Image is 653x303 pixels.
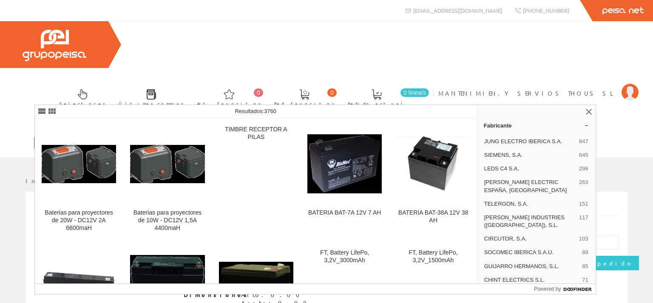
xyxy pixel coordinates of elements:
[119,99,184,108] span: Últimas compras
[396,136,470,193] img: BATERIA BAT-38A 12V 38 AH
[484,276,579,284] span: CHINT ELECTRICS S.L.
[42,209,116,232] div: Baterias para proyectores de 20W - DC12V 2A 6600maH
[130,209,204,232] div: Baterias para proyectores de 10W - DC12V 1,5A 4400maH
[23,30,86,61] img: Grupo Peisa
[130,145,204,183] img: Baterias para proyectores de 10W - DC12V 1,5A 4400maH
[123,119,211,242] a: Baterias para proyectores de 10W - DC12V 1,5A 4400maH Baterias para proyectores de 10W - DC12V 1,...
[264,108,276,114] span: 3760
[484,151,576,159] span: SIEMENS, S.A.
[274,99,335,108] span: Ped. favoritos
[484,263,579,270] span: GUIJARRO HERMANOS, S.L.
[307,209,382,217] div: BATERIA BAT-7A 12V 7 AH
[60,99,105,108] span: Selectores
[579,214,588,229] span: 117
[110,82,188,111] a: Últimas compras
[235,108,276,114] span: Resultados:
[579,138,588,145] span: 847
[413,7,502,14] span: [EMAIL_ADDRESS][DOMAIN_NAME]
[35,119,123,242] a: Baterias para proyectores de 20W - DC12V 2A 6600maH Baterias para proyectores de 20W - DC12V 2A 6...
[184,291,235,299] span: Dimensiones
[579,151,588,159] span: 645
[254,88,263,97] span: 0
[219,126,293,141] div: TIMBRE RECEPTOR A PILAS
[389,119,477,242] a: BATERIA BAT-38A 12V 38 AH BATERIA BAT-38A 12V 38 AH
[484,165,576,173] span: LEDS C4 S.A.
[26,177,62,184] a: Inicio
[438,82,639,90] a: MANTENIMIEN.Y SERVIOS THOUS SL
[579,235,588,243] span: 103
[307,249,382,264] div: FT, Battery LifePo, 3,2V_3000mAh
[396,249,470,264] div: FT, Battery LifePo, 3,2V_1500mAh
[327,88,337,97] span: 0
[582,276,588,284] span: 71
[438,89,617,97] span: MANTENIMIEN.Y SERVIOS THOUS SL
[582,249,588,256] span: 89
[579,200,588,208] span: 151
[396,209,470,224] div: BATERIA BAT-38A 12V 38 AH
[400,88,429,97] span: 0 línea/s
[579,178,588,194] span: 263
[42,145,116,183] img: Baterias para proyectores de 20W - DC12V 2A 6600maH
[484,138,576,145] span: JUNG ELECTRO IBERICA S.A.
[534,285,561,293] span: Powered by
[348,99,406,108] span: Pedido actual
[534,284,596,294] a: Powered by
[197,99,261,108] span: Art. favoritos
[477,119,596,132] a: Fabricante
[582,263,588,270] span: 85
[484,200,576,208] span: TELERGON, S.A.
[484,178,576,194] span: [PERSON_NAME] ELECTRIC ESPAÑA, [GEOGRAPHIC_DATA]
[484,249,579,256] span: SOCOMEC IBERICA S.A.U.
[212,119,300,242] a: TIMBRE RECEPTOR A PILAS
[484,235,576,243] span: CIRCUTOR, S.A.
[301,119,389,242] a: BATERIA BAT-7A 12V 7 AH BATERIA BAT-7A 12V 7 AH
[307,134,382,193] img: BATERIA BAT-7A 12V 7 AH
[241,291,326,299] div: Alto: 0.00
[523,7,569,14] span: [PHONE_NUMBER]
[579,165,588,173] span: 298
[51,82,110,111] a: Selectores
[484,214,576,229] span: [PERSON_NAME] INDUSTRIES ([GEOGRAPHIC_DATA]), S.L.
